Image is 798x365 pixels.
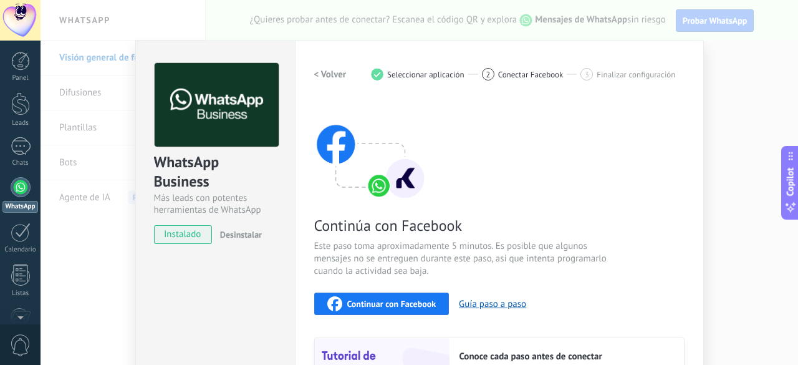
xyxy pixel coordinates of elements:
[2,246,39,254] div: Calendario
[2,119,39,127] div: Leads
[220,229,262,240] span: Desinstalar
[597,70,675,79] span: Finalizar configuración
[154,192,277,216] div: Más leads con potentes herramientas de WhatsApp
[2,74,39,82] div: Panel
[155,225,211,244] span: instalado
[314,216,611,235] span: Continúa con Facebook
[2,159,39,167] div: Chats
[215,225,262,244] button: Desinstalar
[314,100,426,200] img: connect with facebook
[459,298,526,310] button: Guía paso a paso
[498,70,564,79] span: Conectar Facebook
[459,351,671,363] h2: Conoce cada paso antes de conectar
[2,201,38,213] div: WhatsApp
[486,69,490,80] span: 2
[154,152,277,192] div: WhatsApp Business
[155,63,279,147] img: logo_main.png
[2,290,39,298] div: Listas
[387,70,464,79] span: Seleccionar aplicación
[585,69,589,80] span: 3
[314,69,347,80] h2: < Volver
[314,240,611,278] span: Este paso toma aproximadamente 5 minutos. Es posible que algunos mensajes no se entreguen durante...
[347,299,436,308] span: Continuar con Facebook
[314,63,347,85] button: < Volver
[314,293,449,315] button: Continuar con Facebook
[784,167,797,196] span: Copilot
